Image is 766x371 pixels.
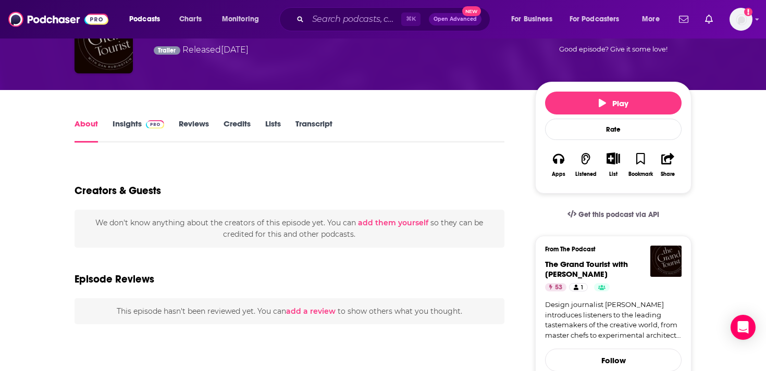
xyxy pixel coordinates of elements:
img: Introducing The Grand Tourist [75,15,133,73]
span: Good episode? Give it some love! [559,45,668,53]
h3: From The Podcast [545,246,673,253]
span: This episode hasn't been reviewed yet. You can to show others what you thought. [117,306,462,316]
button: Share [654,146,682,184]
svg: Add a profile image [744,8,752,16]
a: Lists [265,119,281,143]
h2: Creators & Guests [75,184,161,197]
span: Logged in as gmalloy [730,8,752,31]
span: 1 [581,283,583,293]
span: For Business [511,12,552,27]
img: User Profile [730,8,752,31]
button: add them yourself [358,219,428,227]
a: Design journalist [PERSON_NAME] introduces listeners to the leading tastemakers of the creative w... [545,300,682,340]
button: Show More Button [602,152,624,164]
button: Show profile menu [730,8,752,31]
div: Share [661,171,675,177]
a: InsightsPodchaser Pro [113,119,164,143]
a: Transcript [295,119,332,143]
a: Charts [172,11,208,28]
button: open menu [504,11,565,28]
div: Apps [552,171,565,177]
img: Podchaser Pro [146,120,164,129]
div: Listened [575,171,597,177]
a: Reviews [179,119,209,143]
span: The Grand Tourist with [PERSON_NAME] [545,259,628,279]
span: More [642,12,660,27]
a: The Grand Tourist with Dan Rubinstein [545,259,628,279]
span: Trailer [158,47,176,54]
a: Get this podcast via API [559,202,668,227]
button: Apps [545,146,572,184]
button: open menu [635,11,673,28]
div: Released [DATE] [154,44,249,58]
span: New [462,6,481,16]
img: Podchaser - Follow, Share and Rate Podcasts [8,9,108,29]
input: Search podcasts, credits, & more... [308,11,401,28]
a: Show notifications dropdown [675,10,693,28]
span: ⌘ K [401,12,421,26]
div: List [609,171,617,177]
button: add a review [286,305,336,317]
span: Podcasts [129,12,160,27]
span: 53 [555,283,562,293]
span: We don't know anything about the creators of this episode yet . You can so they can be credited f... [95,218,483,239]
a: 1 [569,283,588,291]
div: Show More ButtonList [600,146,627,184]
a: About [75,119,98,143]
span: Get this podcast via API [578,210,659,219]
span: Monitoring [222,12,259,27]
div: Rate [545,119,682,140]
button: Bookmark [627,146,654,184]
button: open menu [563,11,635,28]
a: Credits [224,119,251,143]
button: open menu [215,11,273,28]
a: 53 [545,283,566,291]
span: Charts [179,12,202,27]
button: Listened [572,146,599,184]
img: The Grand Tourist with Dan Rubinstein [650,246,682,277]
button: open menu [122,11,174,28]
h3: Episode Reviews [75,273,154,286]
div: Open Intercom Messenger [731,315,756,340]
div: Search podcasts, credits, & more... [289,7,500,31]
button: Open AdvancedNew [429,13,481,25]
span: For Podcasters [570,12,620,27]
div: Bookmark [628,171,653,177]
button: Play [545,92,682,114]
span: Open Advanced [434,17,477,22]
a: Show notifications dropdown [701,10,717,28]
span: Play [599,98,628,108]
